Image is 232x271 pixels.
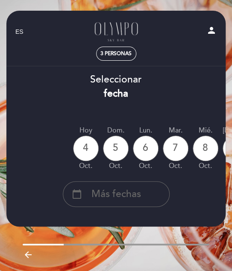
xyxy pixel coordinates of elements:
span: Más fechas [91,187,141,201]
div: dom. [103,126,129,135]
i: arrow_backward [23,250,33,260]
div: oct. [193,161,218,171]
div: 4 [73,135,99,161]
div: oct. [103,161,129,171]
i: person [206,25,217,35]
div: mar. [163,126,188,135]
div: mié. [193,126,218,135]
div: oct. [163,161,188,171]
span: 3 personas [100,50,132,57]
div: lun. [133,126,159,135]
div: oct. [73,161,99,171]
div: 6 [133,135,159,161]
b: fecha [104,88,128,100]
div: 8 [193,135,218,161]
div: Seleccionar [6,73,226,101]
div: 5 [103,135,129,161]
div: Hoy [73,126,99,135]
i: calendar_today [72,187,82,201]
a: Olympo Sky Bar [76,20,157,44]
div: oct. [133,161,159,171]
div: 7 [163,135,188,161]
button: person [206,25,217,38]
